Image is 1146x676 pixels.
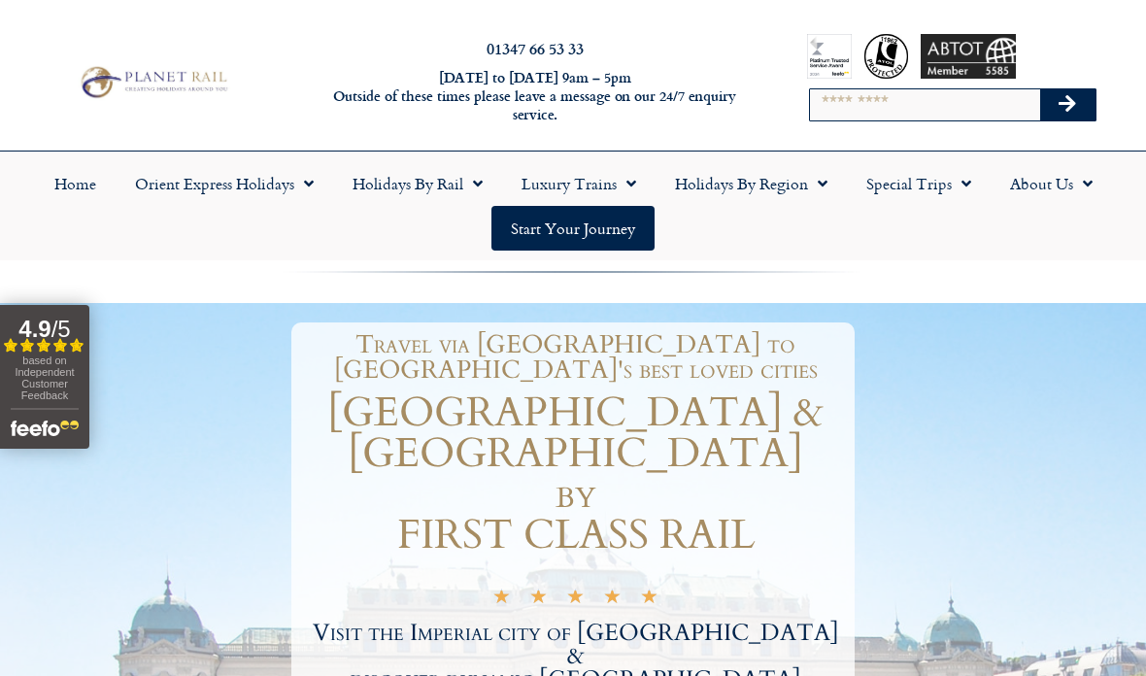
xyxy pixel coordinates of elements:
button: Search [1040,89,1096,120]
a: Start your Journey [491,206,655,251]
img: Planet Rail Train Holidays Logo [75,63,230,101]
nav: Menu [10,161,1136,251]
i: ★ [640,591,658,609]
a: Holidays by Region [656,161,847,206]
span: Travel via [GEOGRAPHIC_DATA] to [GEOGRAPHIC_DATA]'s best loved cities [334,327,818,387]
a: About Us [991,161,1112,206]
a: 01347 66 53 33 [487,37,584,59]
a: Special Trips [847,161,991,206]
i: ★ [492,591,511,609]
a: Holidays by Rail [333,161,502,206]
h1: [GEOGRAPHIC_DATA] & [GEOGRAPHIC_DATA] by FIRST CLASS RAIL [296,392,855,556]
a: Orient Express Holidays [116,161,333,206]
div: 5/5 [492,588,658,609]
h6: [DATE] to [DATE] 9am – 5pm Outside of these times please leave a message on our 24/7 enquiry serv... [311,69,759,123]
a: Home [35,161,116,206]
i: ★ [529,591,548,609]
a: Luxury Trains [502,161,656,206]
i: ★ [566,591,585,609]
i: ★ [603,591,622,609]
